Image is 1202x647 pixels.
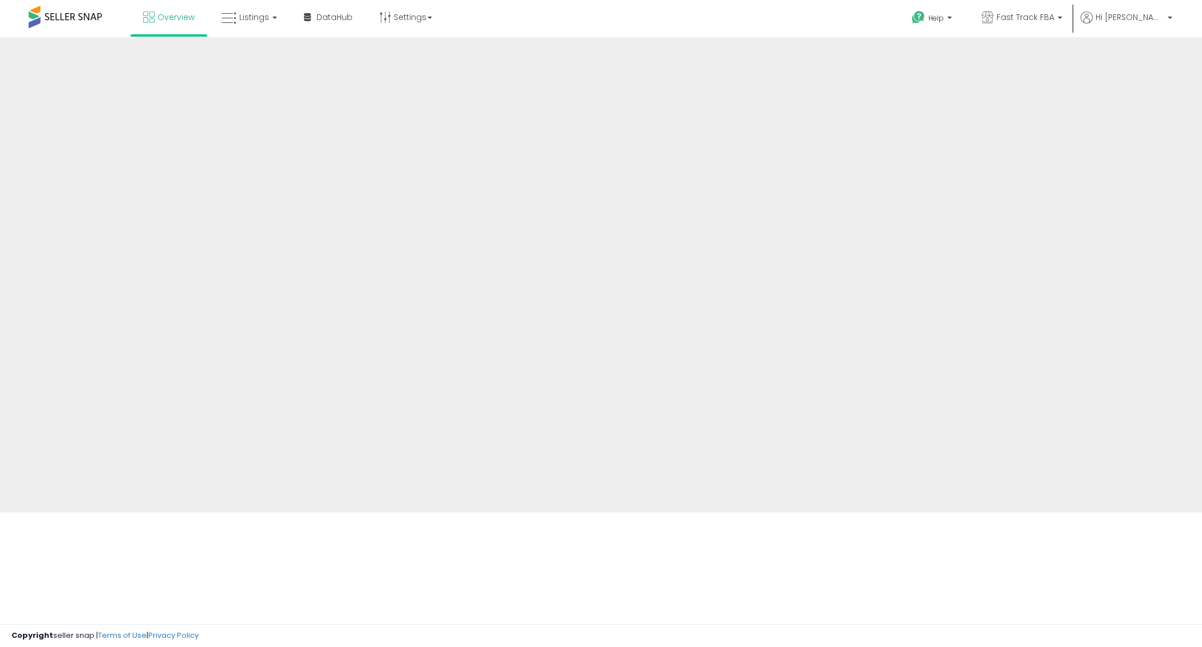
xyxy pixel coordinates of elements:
[157,11,195,23] span: Overview
[911,10,926,25] i: Get Help
[239,11,269,23] span: Listings
[317,11,353,23] span: DataHub
[928,13,944,23] span: Help
[1081,11,1172,37] a: Hi [PERSON_NAME]
[903,2,963,37] a: Help
[997,11,1054,23] span: Fast Track FBA
[1096,11,1164,23] span: Hi [PERSON_NAME]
